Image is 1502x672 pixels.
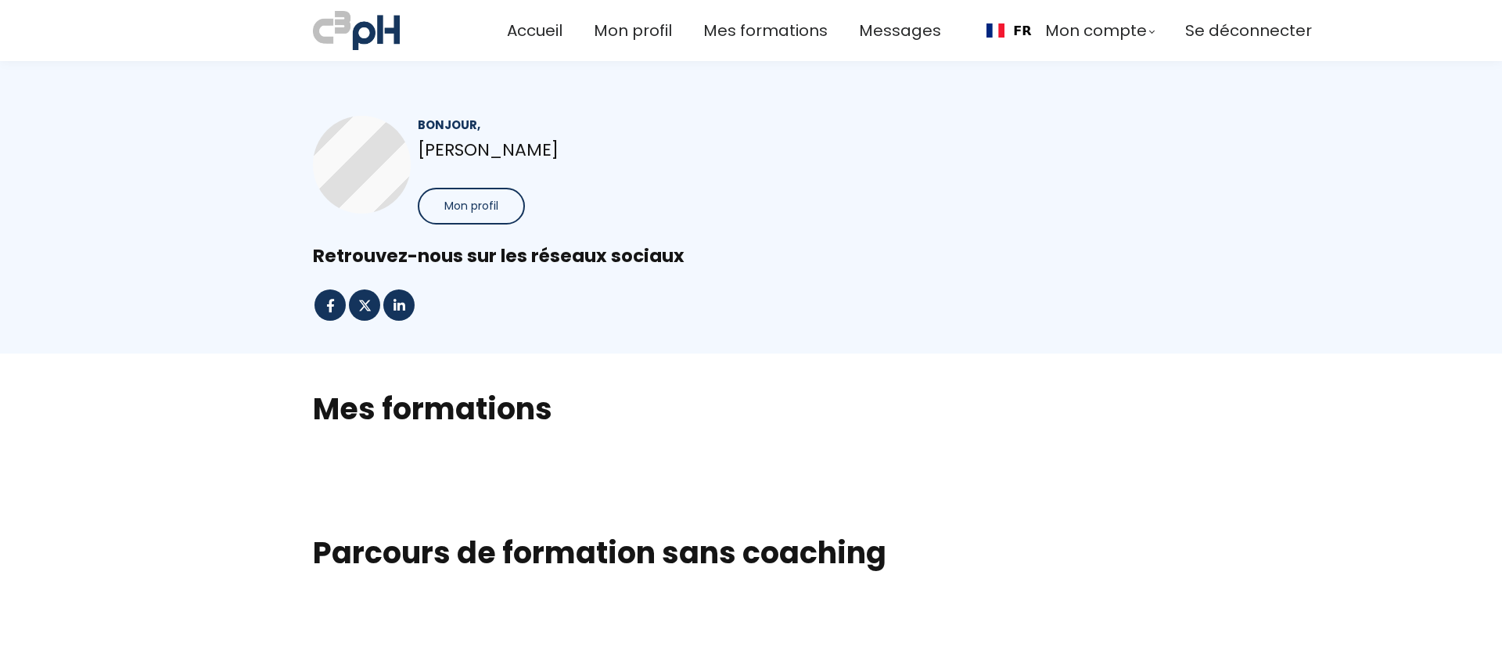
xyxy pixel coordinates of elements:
[418,116,724,134] div: Bonjour,
[1185,18,1312,44] a: Se déconnecter
[418,136,724,164] p: [PERSON_NAME]
[313,534,1189,572] h1: Parcours de formation sans coaching
[972,13,1044,49] div: Language selected: Français
[594,18,672,44] a: Mon profil
[313,8,400,53] img: a70bc7685e0efc0bd0b04b3506828469.jpeg
[313,244,1189,268] div: Retrouvez-nous sur les réseaux sociaux
[418,188,525,225] button: Mon profil
[972,13,1044,49] div: Language Switcher
[703,18,828,44] a: Mes formations
[1045,18,1147,44] span: Mon compte
[986,23,1004,38] img: Français flag
[444,198,498,214] span: Mon profil
[507,18,562,44] a: Accueil
[859,18,941,44] a: Messages
[313,389,1189,429] h2: Mes formations
[986,23,1032,38] a: FR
